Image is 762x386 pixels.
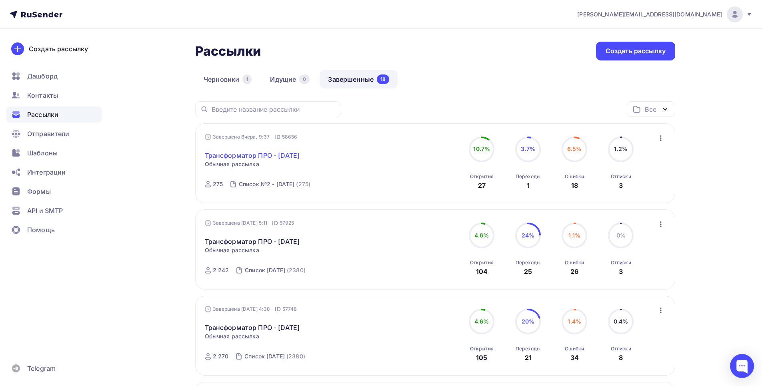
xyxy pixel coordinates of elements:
div: Переходы [516,346,540,352]
div: 3 [619,181,623,190]
div: Список №2 - [DATE] [239,180,295,188]
div: Отписки [611,346,631,352]
div: 18 [377,74,389,84]
span: Обычная рассылка [205,246,259,254]
span: 1.4% [568,318,581,325]
div: 8 [619,353,623,362]
span: 57748 [282,305,297,313]
span: Telegram [27,364,56,373]
div: Переходы [516,259,540,266]
div: Открытия [470,259,494,266]
span: 1.1% [568,232,580,239]
span: Шаблоны [27,148,58,158]
div: Открытия [470,173,494,180]
div: 0 [299,74,310,84]
div: (275) [296,180,310,188]
div: Создать рассылку [29,44,88,54]
div: (2380) [287,266,306,274]
div: 25 [524,267,532,276]
span: 0.4% [614,318,628,325]
div: Открытия [470,346,494,352]
a: [PERSON_NAME][EMAIL_ADDRESS][DOMAIN_NAME] [577,6,752,22]
input: Введите название рассылки [212,105,336,114]
span: Помощь [27,225,55,235]
span: 20% [522,318,534,325]
span: 4.6% [474,318,489,325]
div: Создать рассылку [606,46,666,56]
span: 3.7% [521,145,535,152]
span: 1.2% [614,145,628,152]
div: (2380) [286,352,305,360]
div: Ошибки [565,346,584,352]
div: Ошибки [565,259,584,266]
div: 104 [476,267,488,276]
a: Отправители [6,126,102,142]
div: 2 242 [213,266,229,274]
span: 24% [522,232,534,239]
div: 18 [571,181,578,190]
div: Завершена [DATE] 4:38 [205,305,297,313]
a: Трансформатор ПРО - [DATE] [205,323,300,332]
div: 275 [213,180,223,188]
span: Интеграции [27,167,66,177]
a: Рассылки [6,107,102,123]
a: Идущие0 [262,70,318,88]
a: Список №2 - [DATE] (275) [238,178,311,191]
span: 58656 [282,133,298,141]
div: Список [DATE] [244,352,285,360]
span: ID [275,305,280,313]
span: [PERSON_NAME][EMAIL_ADDRESS][DOMAIN_NAME] [577,10,722,18]
div: 27 [478,181,486,190]
div: 1 [527,181,530,190]
span: 57925 [280,219,294,227]
div: 3 [619,267,623,276]
div: 34 [570,353,579,362]
a: Контакты [6,87,102,103]
div: 105 [476,353,487,362]
a: Шаблоны [6,145,102,161]
span: ID [274,133,280,141]
span: Формы [27,187,51,196]
div: 2 270 [213,352,229,360]
div: Завершена Вчера, 9:37 [205,133,298,141]
a: Трансформатор ПРО - [DATE] [205,151,300,160]
span: Отправители [27,129,70,139]
div: 1 [242,74,252,84]
span: ID [272,219,278,227]
div: Завершена [DATE] 5:11 [205,219,294,227]
div: Ошибки [565,173,584,180]
a: Дашборд [6,68,102,84]
div: Переходы [516,173,540,180]
span: API и SMTP [27,206,63,215]
a: Черновики1 [195,70,260,88]
span: Контакты [27,90,58,100]
span: Обычная рассылка [205,160,259,168]
div: 21 [525,353,532,362]
span: 0% [616,232,626,239]
a: Формы [6,183,102,199]
span: 4.6% [474,232,489,239]
span: 6.5% [567,145,582,152]
div: 26 [570,267,578,276]
button: Все [627,101,675,117]
h2: Рассылки [195,43,261,59]
a: Список [DATE] (2380) [244,350,306,363]
a: Трансформатор ПРО - [DATE] [205,237,300,246]
a: Завершенные18 [320,70,398,88]
a: Список [DATE] (2380) [244,264,306,277]
span: Дашборд [27,71,58,81]
div: Список [DATE] [245,266,285,274]
div: Все [645,105,656,114]
div: Отписки [611,259,631,266]
span: 10.7% [473,145,490,152]
span: Рассылки [27,110,58,119]
div: Отписки [611,173,631,180]
span: Обычная рассылка [205,332,259,340]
